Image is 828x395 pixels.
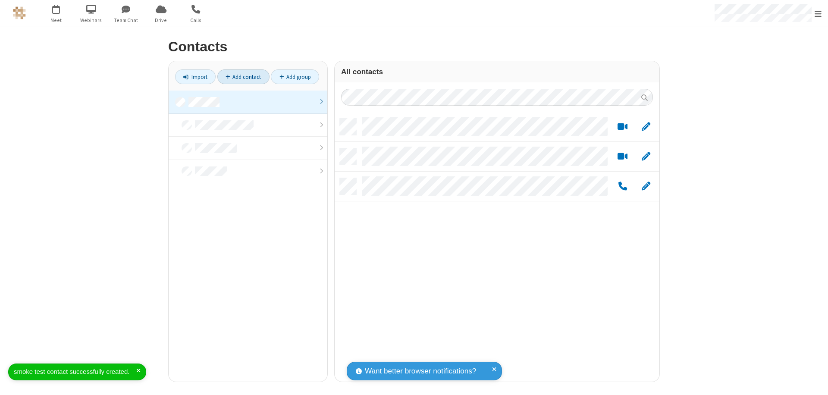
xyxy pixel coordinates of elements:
h2: Contacts [168,39,660,54]
span: Webinars [75,16,107,24]
span: Meet [40,16,72,24]
span: Team Chat [110,16,142,24]
a: Add contact [217,69,270,84]
a: Add group [271,69,319,84]
button: Start a video meeting [614,122,631,132]
span: Drive [145,16,177,24]
span: Want better browser notifications? [365,366,476,377]
img: QA Selenium DO NOT DELETE OR CHANGE [13,6,26,19]
button: Call by phone [614,181,631,192]
button: Edit [637,122,654,132]
span: Calls [180,16,212,24]
div: grid [335,112,659,382]
div: smoke test contact successfully created. [14,367,136,377]
button: Edit [637,181,654,192]
button: Start a video meeting [614,151,631,162]
button: Edit [637,151,654,162]
h3: All contacts [341,68,653,76]
iframe: Chat [806,373,822,389]
a: Import [175,69,216,84]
